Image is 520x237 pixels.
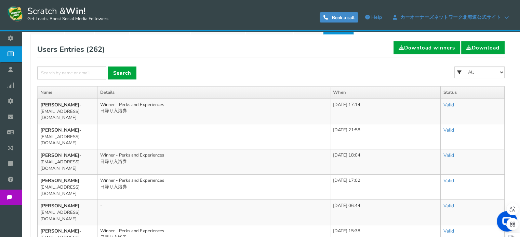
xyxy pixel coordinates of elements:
img: Scratch and Win [7,5,24,22]
td: - [EMAIL_ADDRESS][DOMAIN_NAME] [38,124,97,149]
img: website_grey.svg [11,18,16,24]
a: Valid [443,228,454,234]
a: Book a call [320,12,358,23]
a: Help [362,12,385,23]
span: Book a call [332,15,355,21]
td: [DATE] 18:04 [330,149,441,175]
th: Details [97,87,330,99]
a: Valid [443,177,454,184]
td: [DATE] 21:58 [330,124,441,149]
img: logo_orange.svg [11,11,16,16]
div: v 4.0.25 [19,11,34,16]
b: [PERSON_NAME] [40,127,79,133]
th: Status [441,87,505,99]
td: Winner - Perks and Experiences 日帰り入浴券 [97,99,330,124]
a: Search [108,66,136,79]
td: - [EMAIL_ADDRESS][DOMAIN_NAME] [38,99,97,124]
td: [DATE] 17:14 [330,99,441,124]
td: [DATE] 06:44 [330,200,441,225]
div: ドメイン: [DOMAIN_NAME] [18,18,79,24]
span: Scratch & [24,5,108,22]
th: When [330,87,441,99]
td: - [97,124,330,149]
b: [PERSON_NAME] [40,228,79,234]
span: 262 [89,44,102,55]
td: [DATE] 17:02 [330,175,441,200]
td: - [EMAIL_ADDRESS][DOMAIN_NAME] [38,149,97,175]
b: [PERSON_NAME] [40,102,79,108]
b: [PERSON_NAME] [40,177,79,184]
img: tab_keywords_by_traffic_grey.svg [72,40,77,46]
iframe: LiveChat chat widget [491,208,520,237]
a: Valid [443,152,454,159]
div: ドメイン概要 [31,41,57,45]
td: - [EMAIL_ADDRESS][DOMAIN_NAME] [38,200,97,225]
a: Valid [443,102,454,108]
small: Get Leads, Boost Social Media Followers [27,16,108,22]
td: Winner - Perks and Experiences 日帰り入浴券 [97,175,330,200]
a: Valid [443,127,454,133]
a: Download winners [394,41,460,54]
div: キーワード流入 [79,41,110,45]
span: カーオーナーズネットワーク北海道公式サイト [397,15,504,20]
th: Name [38,87,97,99]
td: - [97,200,330,225]
strong: Win! [66,5,85,17]
span: Help [371,14,382,20]
b: [PERSON_NAME] [40,203,79,209]
a: Download [461,41,505,54]
td: - [EMAIL_ADDRESS][DOMAIN_NAME] [38,175,97,200]
a: Valid [443,203,454,209]
img: tab_domain_overview_orange.svg [23,40,29,46]
input: Search by name or email [37,66,106,79]
h2: Users Entries ( ) [37,41,105,58]
b: [PERSON_NAME] [40,152,79,159]
td: Winner - Perks and Experiences 日帰り入浴券 [97,149,330,175]
a: Scratch &Win! Get Leads, Boost Social Media Followers [7,5,108,22]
